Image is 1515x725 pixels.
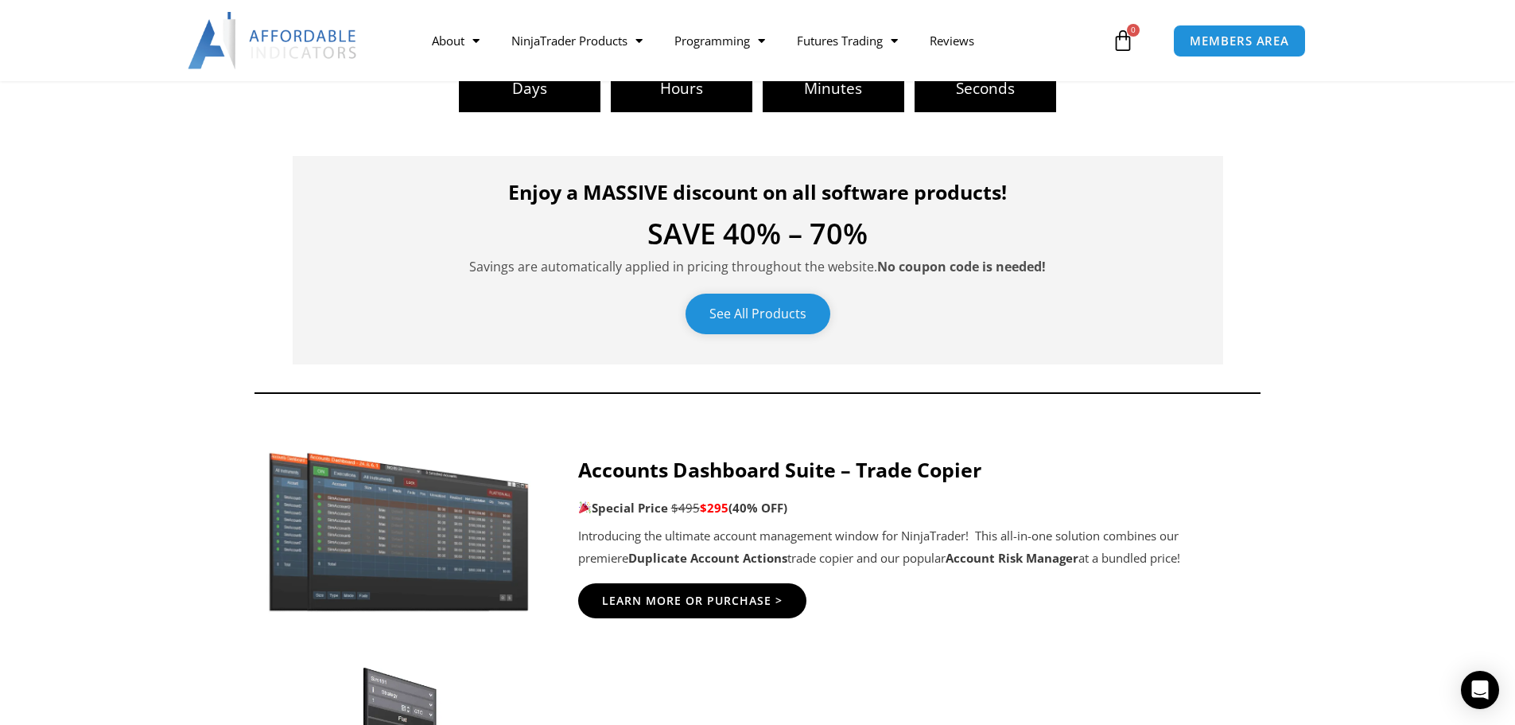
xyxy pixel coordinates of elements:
[578,525,1255,570] p: Introducing the ultimate account management window for NinjaTrader! This all-in-one solution comb...
[578,583,806,618] a: Learn More Or Purchase >
[578,456,981,483] strong: Accounts Dashboard Suite – Trade Copier
[317,256,1199,278] p: Savings are automatically applied in pricing throughout the website.
[877,258,1046,275] strong: No coupon code is needed!
[728,500,787,516] b: (40% OFF)
[611,81,752,96] span: Hours
[1461,671,1499,709] div: Open Intercom Messenger
[700,500,728,516] span: $295
[602,595,783,606] span: Learn More Or Purchase >
[686,294,830,334] a: See All Products
[914,22,990,59] a: Reviews
[459,81,600,96] span: Days
[416,22,1108,59] nav: Menu
[317,220,1199,248] h4: SAVE 40% – 70%
[781,22,914,59] a: Futures Trading
[658,22,781,59] a: Programming
[261,446,538,614] img: Screenshot 2024-11-20 151221 | Affordable Indicators – NinjaTrader
[416,22,495,59] a: About
[1190,35,1289,47] span: MEMBERS AREA
[946,550,1078,566] strong: Account Risk Manager
[1173,25,1306,57] a: MEMBERS AREA
[578,500,668,516] strong: Special Price
[579,501,591,513] img: 🎉
[671,500,700,516] span: $495
[763,81,904,96] span: Minutes
[495,22,658,59] a: NinjaTrader Products
[915,81,1056,96] span: Seconds
[1088,18,1158,64] a: 0
[317,180,1199,204] h4: Enjoy a MASSIVE discount on all software products!
[1127,24,1140,37] span: 0
[628,550,787,566] strong: Duplicate Account Actions
[188,12,359,69] img: LogoAI | Affordable Indicators – NinjaTrader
